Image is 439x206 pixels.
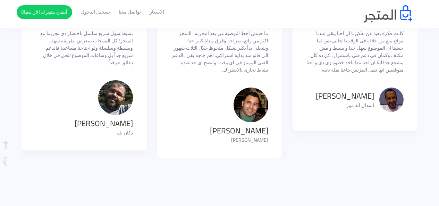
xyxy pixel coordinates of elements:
a: تواصل معنا [119,8,141,16]
h3: [PERSON_NAME] [75,118,133,129]
p: كانت فكره بعيد عن تفكيرنا ان احنا يبقى عندنا موقع نبيع من خلاله فى الوقت الحالى بس لما حسينا ان ا... [306,30,404,74]
h3: [PERSON_NAME] [316,90,374,102]
p: اسدال اند مور [316,102,374,109]
a: الاسعار [150,8,164,16]
p: بسيط سهل سريع سلسل باختصار دي تجربتنا مع المتجر؛ كل المنتجات بتتعرض بطريقة سهلة وبسيطة وسلسلة ولو... [36,30,133,66]
p: دكان تك [75,129,133,137]
img: logo [364,5,412,23]
a: تسجيل الدخول [81,8,110,16]
a: أنشئ متجرك الآن مجانًا [17,5,72,19]
p: ما حبتش احط التوصية غير بعد التجربة . المتجر اكثر من رائع بصراحة وفرق معايا كتير جدا . وشغلى بدأ ... [171,30,268,74]
span: عودة [2,141,11,167]
img: testimonials [98,80,133,115]
img: testimonials [379,88,404,112]
img: testimonials [234,88,268,122]
p: [PERSON_NAME] [210,137,268,144]
h3: [PERSON_NAME] [210,125,268,137]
